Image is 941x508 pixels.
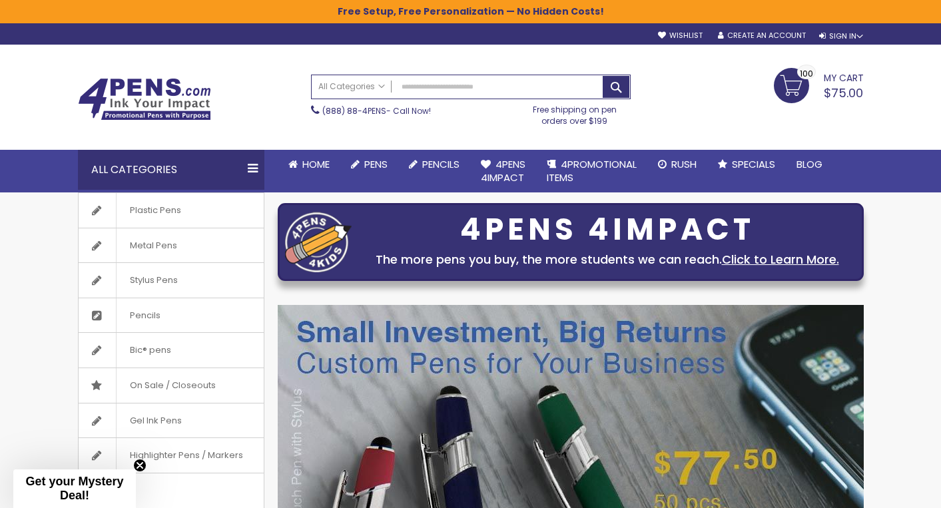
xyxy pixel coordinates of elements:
a: Wishlist [658,31,703,41]
a: $75.00 100 [774,68,864,101]
span: Pens [364,157,388,171]
div: Free shipping on pen orders over $199 [519,99,631,126]
a: Pencils [79,298,264,333]
div: All Categories [78,150,264,190]
img: 4Pens Custom Pens and Promotional Products [78,78,211,121]
a: Bic® pens [79,333,264,368]
a: Create an Account [718,31,806,41]
span: Highlighter Pens / Markers [116,438,256,473]
span: $75.00 [824,85,863,101]
span: Plastic Pens [116,193,194,228]
span: Metal Pens [116,228,190,263]
span: - Call Now! [322,105,431,117]
a: Blog [786,150,833,179]
a: On Sale / Closeouts [79,368,264,403]
a: 4Pens4impact [470,150,536,193]
div: The more pens you buy, the more students we can reach. [358,250,856,269]
span: 4PROMOTIONAL ITEMS [547,157,637,184]
span: Home [302,157,330,171]
span: On Sale / Closeouts [116,368,229,403]
span: Gel Ink Pens [116,403,195,438]
a: Pencils [398,150,470,179]
span: Blog [796,157,822,171]
span: Stylus Pens [116,263,191,298]
div: 4PENS 4IMPACT [358,216,856,244]
span: Get your Mystery Deal! [25,475,123,502]
a: Pens [340,150,398,179]
span: Rush [671,157,697,171]
a: All Categories [312,75,392,97]
span: All Categories [318,81,385,92]
span: 100 [800,67,813,80]
a: Gel Ink Pens [79,403,264,438]
img: four_pen_logo.png [285,212,352,272]
div: Get your Mystery Deal!Close teaser [13,469,136,508]
span: Pencils [116,298,174,333]
a: Rush [647,150,707,179]
span: Pencils [422,157,460,171]
button: Close teaser [133,459,147,472]
div: Sign In [819,31,863,41]
span: Bic® pens [116,333,184,368]
span: 4Pens 4impact [481,157,525,184]
a: 4PROMOTIONALITEMS [536,150,647,193]
a: Stylus Pens [79,263,264,298]
a: Home [278,150,340,179]
a: Highlighter Pens / Markers [79,438,264,473]
a: Specials [707,150,786,179]
a: Plastic Pens [79,193,264,228]
a: Click to Learn More. [722,251,839,268]
a: Metal Pens [79,228,264,263]
a: (888) 88-4PENS [322,105,386,117]
span: Specials [732,157,775,171]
